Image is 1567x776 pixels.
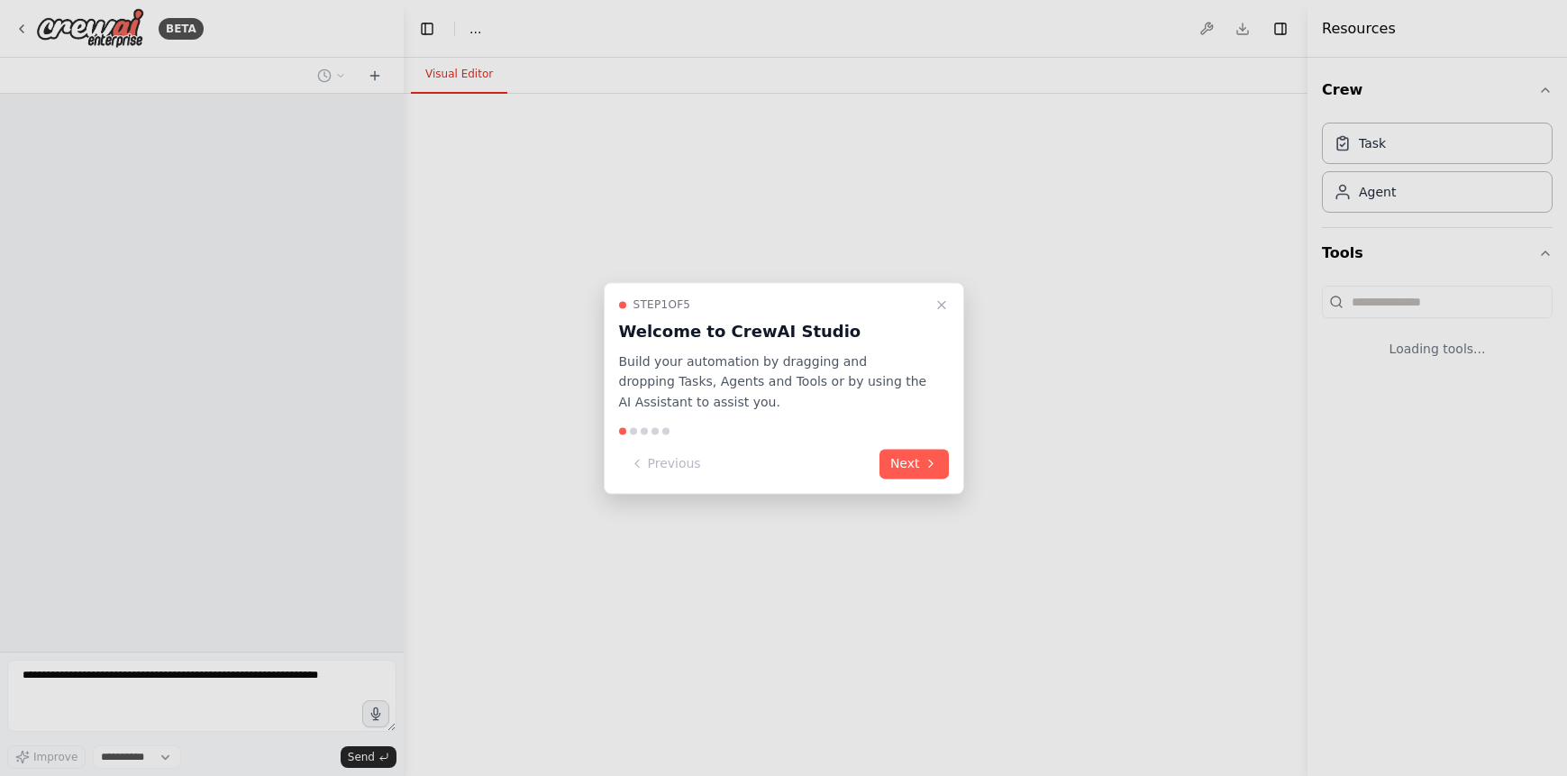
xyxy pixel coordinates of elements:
[879,449,949,479] button: Next
[415,16,440,41] button: Hide left sidebar
[619,449,712,479] button: Previous
[619,319,927,344] h3: Welcome to CrewAI Studio
[931,294,952,315] button: Close walkthrough
[619,351,927,413] p: Build your automation by dragging and dropping Tasks, Agents and Tools or by using the AI Assista...
[633,297,691,312] span: Step 1 of 5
